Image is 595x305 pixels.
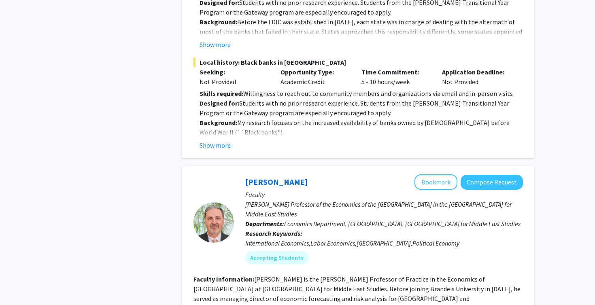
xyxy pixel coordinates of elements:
p: Willingness to reach out to community members and organizations via email and in-person visits [200,89,523,98]
p: Application Deadline: [442,67,511,77]
button: Show more [200,140,231,150]
p: Seeking: [200,67,268,77]
strong: Skills required: [200,89,243,97]
span: Local history: Black banks in [GEOGRAPHIC_DATA] [193,57,523,67]
p: Opportunity Type: [280,67,349,77]
button: Add Nader Habibi to Bookmarks [414,174,457,190]
b: Research Keywords: [245,229,302,237]
button: Compose Request to Nader Habibi [461,175,523,190]
a: [PERSON_NAME] [245,177,308,187]
div: 5 - 10 hours/week [355,67,436,87]
p: My research focuses on the increased availability of banks owned by [DEMOGRAPHIC_DATA] before Wor... [200,118,523,137]
b: Departments: [245,220,284,228]
strong: Designed for: [200,99,239,107]
mat-chip: Accepting Students [245,251,308,264]
div: Not Provided [200,77,268,87]
p: Faculty [245,190,523,199]
p: Time Commitment: [361,67,430,77]
iframe: Chat [6,269,34,299]
span: Economics Department, [GEOGRAPHIC_DATA], [GEOGRAPHIC_DATA] for Middle East Studies [284,220,521,228]
div: International Economics,Labor Economics,[GEOGRAPHIC_DATA],Political Economy [245,238,523,248]
strong: Background: [200,18,237,26]
p: Students with no prior research experience. Students from the [PERSON_NAME] Transitional Year Pro... [200,98,523,118]
p: [PERSON_NAME] Professor of the Economics of the [GEOGRAPHIC_DATA] in the [GEOGRAPHIC_DATA] for Mi... [245,199,523,219]
div: Not Provided [436,67,517,87]
div: Academic Credit [274,67,355,87]
button: Show more [200,40,231,49]
strong: Background: [200,119,237,127]
b: Faculty Information: [193,275,254,283]
p: Before the FDIC was established in [DATE], each state was in charge of dealing with the aftermath... [200,17,523,56]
